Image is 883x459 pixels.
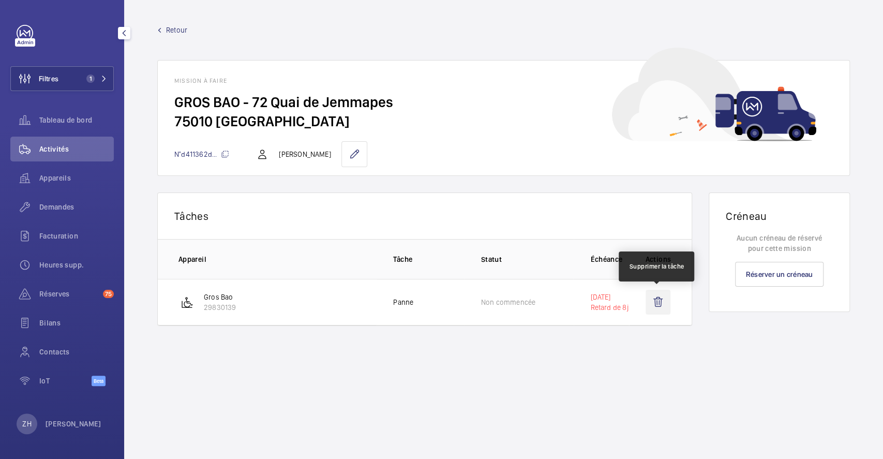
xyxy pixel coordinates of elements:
[39,260,114,270] span: Heures supp.
[590,292,628,302] p: [DATE]
[39,289,99,299] span: Réserves
[279,149,331,159] p: [PERSON_NAME]
[590,254,628,264] p: Échéance
[174,77,833,84] h1: Mission à faire
[481,254,574,264] p: Statut
[726,210,833,223] h1: Créneau
[181,296,193,308] img: platform_lift.svg
[204,302,236,313] p: 29830139
[393,254,464,264] p: Tâche
[174,112,833,131] h2: 75010 [GEOGRAPHIC_DATA]
[174,150,229,158] span: N°d411362d...
[39,318,114,328] span: Bilans
[103,290,114,298] span: 75
[39,202,114,212] span: Demandes
[629,262,684,271] div: Supprimer la tâche
[39,173,114,183] span: Appareils
[39,376,92,386] span: IoT
[178,254,377,264] p: Appareil
[590,302,628,313] p: Retard de 8j
[726,233,833,254] p: Aucun créneau de réservé pour cette mission
[10,66,114,91] button: Filtres1
[612,48,816,141] img: car delivery
[39,144,114,154] span: Activités
[481,297,535,307] p: Non commencée
[46,419,101,429] p: [PERSON_NAME]
[39,115,114,125] span: Tableau de bord
[174,93,833,112] h2: GROS BAO - 72 Quai de Jemmapes
[39,231,114,241] span: Facturation
[39,73,58,84] span: Filtres
[393,297,413,307] p: Panne
[92,376,106,386] span: Beta
[22,419,31,429] p: ZH
[204,292,236,302] p: Gros Bao
[86,75,95,83] span: 1
[174,210,675,223] p: Tâches
[166,25,187,35] span: Retour
[39,347,114,357] span: Contacts
[735,262,824,287] a: Réserver un créneau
